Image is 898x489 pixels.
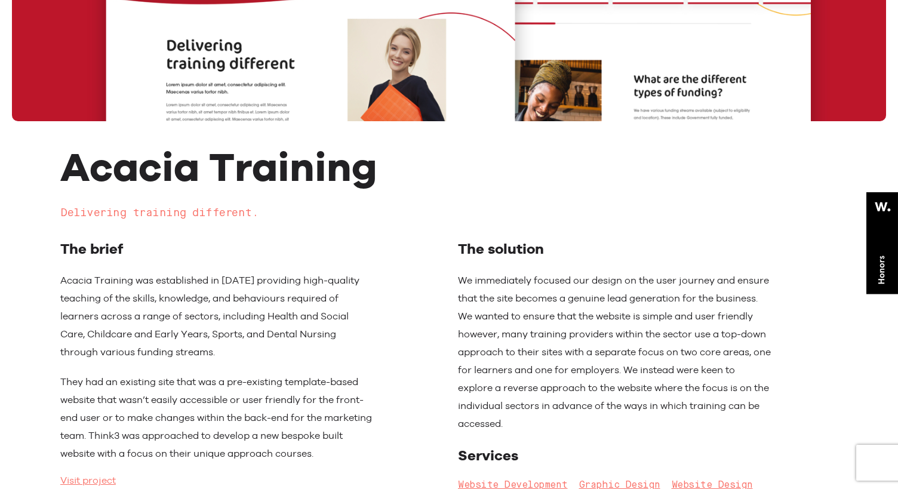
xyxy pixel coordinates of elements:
h4: Services [458,445,771,466]
p: Acacia Training was established in [DATE] providing high-quality teaching of the skills, knowledg... [60,272,374,361]
p: They had an existing site that was a pre-existing template-based website that wasn’t easily acces... [60,373,374,463]
a: Visit project [60,475,116,487]
h4: The brief [60,238,374,260]
span: Delivering training different. [60,208,258,219]
span: Acacia Training [60,142,377,190]
h4: The solution [458,238,771,260]
p: We immediately focused our design on the user journey and ensure that the site becomes a genuine ... [458,272,771,433]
